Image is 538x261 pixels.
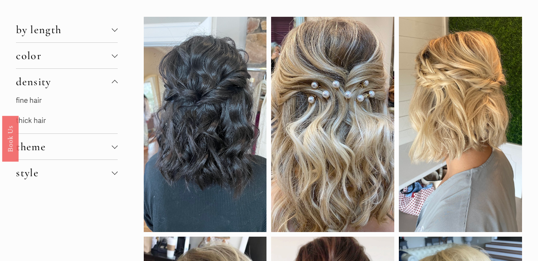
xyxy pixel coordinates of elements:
a: Book Us [2,116,18,162]
div: density [16,94,118,133]
span: color [16,49,112,62]
button: color [16,43,118,68]
span: density [16,75,112,88]
a: fine hair [16,96,42,105]
span: theme [16,140,112,153]
button: by length [16,17,118,42]
span: style [16,166,112,179]
span: by length [16,23,112,36]
button: theme [16,134,118,159]
button: density [16,69,118,94]
a: thick hair [16,116,46,125]
button: style [16,160,118,185]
